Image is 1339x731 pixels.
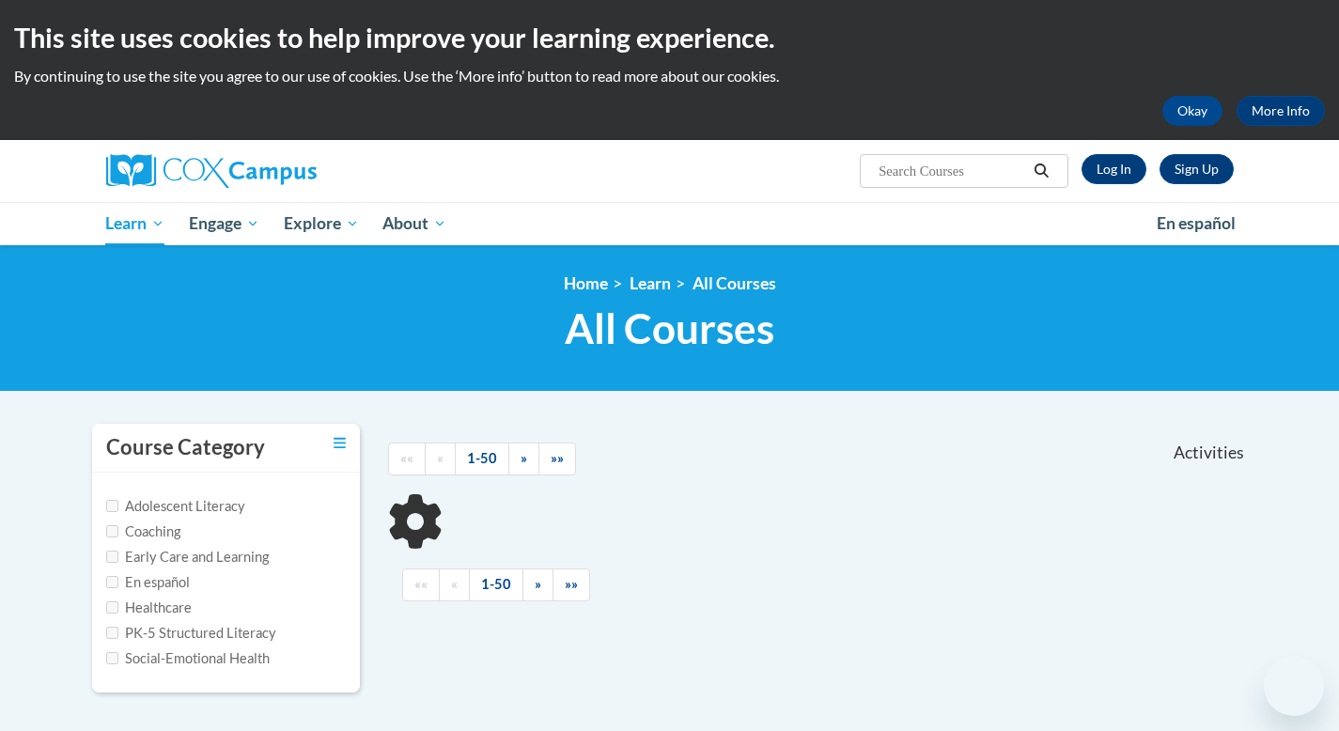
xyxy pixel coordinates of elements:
a: Toggle collapse [334,433,346,454]
a: End [538,443,576,475]
label: PK-5 Structured Literacy [106,623,276,644]
a: Log In [1082,154,1146,184]
a: Register [1160,154,1234,184]
input: Checkbox for Options [106,525,118,537]
span: » [535,576,541,592]
button: Okay [1162,96,1222,126]
a: Next [508,443,539,475]
a: Next [522,568,553,601]
span: «« [400,450,413,466]
iframe: Button to launch messaging window [1264,656,1324,716]
a: Begining [388,443,426,475]
input: Checkbox for Options [106,627,118,639]
label: Social-Emotional Health [106,648,270,669]
a: Begining [402,568,440,601]
a: En español [1144,204,1248,243]
span: » [521,450,527,466]
span: « [451,576,458,592]
span: « [437,450,444,466]
span: Learn [105,212,164,235]
a: About [370,202,459,245]
span: Explore [284,212,359,235]
a: More Info [1237,96,1325,126]
input: Checkbox for Options [106,551,118,563]
span: »» [565,576,578,592]
span: All Courses [565,303,774,353]
input: Checkbox for Options [106,652,118,664]
a: Engage [177,202,272,245]
span: Activities [1174,443,1244,463]
a: Learn [630,273,671,293]
label: Healthcare [106,598,192,618]
input: Checkbox for Options [106,500,118,512]
a: 1-50 [469,568,523,601]
span: En español [1157,213,1236,233]
label: Coaching [106,521,180,542]
label: Adolescent Literacy [106,496,245,517]
a: End [553,568,590,601]
span: »» [551,450,564,466]
a: Previous [439,568,470,601]
input: Checkbox for Options [106,576,118,588]
a: Previous [425,443,456,475]
span: Engage [189,212,259,235]
label: En español [106,572,190,593]
span: About [382,212,446,235]
a: Learn [94,202,178,245]
a: All Courses [693,273,776,293]
input: Checkbox for Options [106,601,118,614]
a: 1-50 [455,443,509,475]
img: Cox Campus [106,154,317,188]
div: Main menu [78,202,1262,245]
span: «« [414,576,428,592]
a: Explore [272,202,371,245]
input: Search Courses [877,160,1027,182]
h3: Course Category [106,433,265,462]
label: Early Care and Learning [106,547,269,568]
a: Cox Campus [106,154,463,188]
a: Home [564,273,608,293]
p: By continuing to use the site you agree to our use of cookies. Use the ‘More info’ button to read... [14,66,1325,86]
h2: This site uses cookies to help improve your learning experience. [14,19,1325,56]
button: Search [1027,160,1055,182]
